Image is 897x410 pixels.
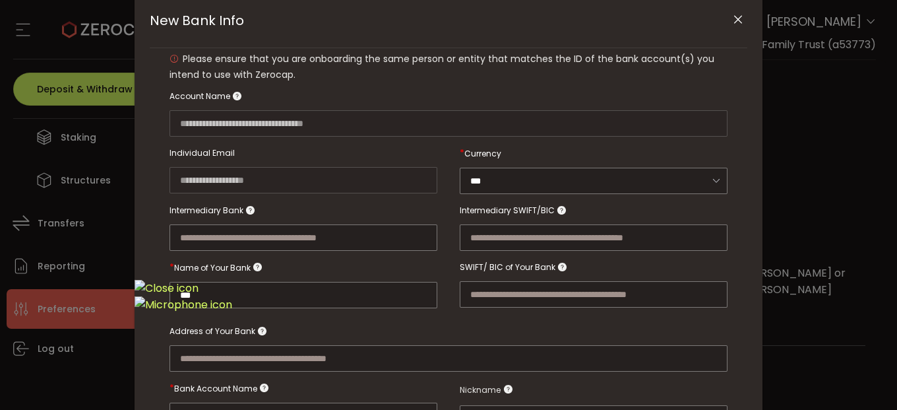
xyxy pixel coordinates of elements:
span: Please ensure that you are onboarding the same person or entity that matches the ID of the bank a... [170,52,714,81]
iframe: Chat Widget [831,347,897,410]
img: Close icon [135,280,199,296]
span: New Bank Info [150,11,244,30]
span: Nickname [460,382,501,398]
button: Close [726,9,749,32]
img: Microphone icon [135,296,232,313]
